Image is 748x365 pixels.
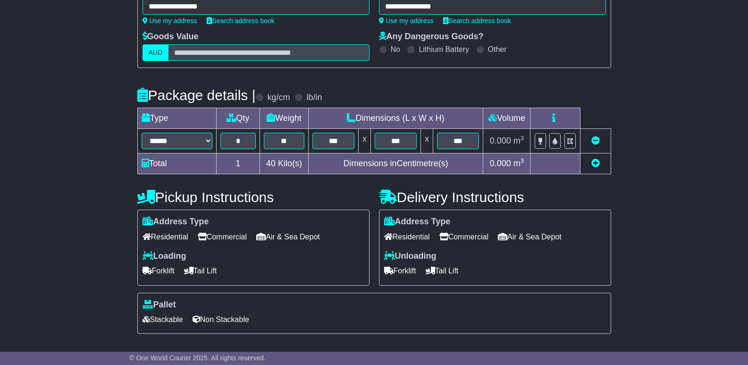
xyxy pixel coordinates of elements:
span: Tail Lift [184,263,217,278]
label: Address Type [384,217,451,227]
a: Remove this item [591,136,600,145]
span: 40 [266,159,276,168]
td: Kilo(s) [260,153,309,174]
span: Commercial [439,229,488,244]
h4: Delivery Instructions [379,189,611,205]
h4: Package details | [137,87,256,103]
a: Use my address [143,17,197,25]
span: Stackable [143,312,183,327]
td: Total [137,153,216,174]
a: Use my address [379,17,434,25]
td: x [421,129,433,153]
td: x [358,129,370,153]
a: Add new item [591,159,600,168]
sup: 3 [521,157,524,164]
span: Forklift [384,263,416,278]
span: Air & Sea Depot [498,229,562,244]
td: Qty [216,108,260,129]
label: Unloading [384,251,437,262]
span: Tail Lift [426,263,459,278]
label: Pallet [143,300,176,310]
span: Air & Sea Depot [256,229,320,244]
span: m [513,136,524,145]
label: Goods Value [143,32,199,42]
td: 1 [216,153,260,174]
td: Type [137,108,216,129]
label: kg/cm [267,93,290,103]
td: Dimensions in Centimetre(s) [308,153,483,174]
label: lb/in [306,93,322,103]
span: Residential [143,229,188,244]
span: 0.000 [490,159,511,168]
span: m [513,159,524,168]
td: Weight [260,108,309,129]
label: Loading [143,251,186,262]
h4: Pickup Instructions [137,189,370,205]
td: Dimensions (L x W x H) [308,108,483,129]
label: Address Type [143,217,209,227]
label: No [391,45,400,54]
sup: 3 [521,135,524,142]
span: 0.000 [490,136,511,145]
span: © One World Courier 2025. All rights reserved. [129,354,266,362]
span: Forklift [143,263,175,278]
span: Non Stackable [193,312,249,327]
span: Residential [384,229,430,244]
a: Search address book [443,17,511,25]
td: Volume [483,108,530,129]
label: Any Dangerous Goods? [379,32,484,42]
a: Search address book [207,17,275,25]
span: Commercial [198,229,247,244]
label: Other [488,45,507,54]
label: Lithium Battery [419,45,469,54]
label: AUD [143,44,169,61]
